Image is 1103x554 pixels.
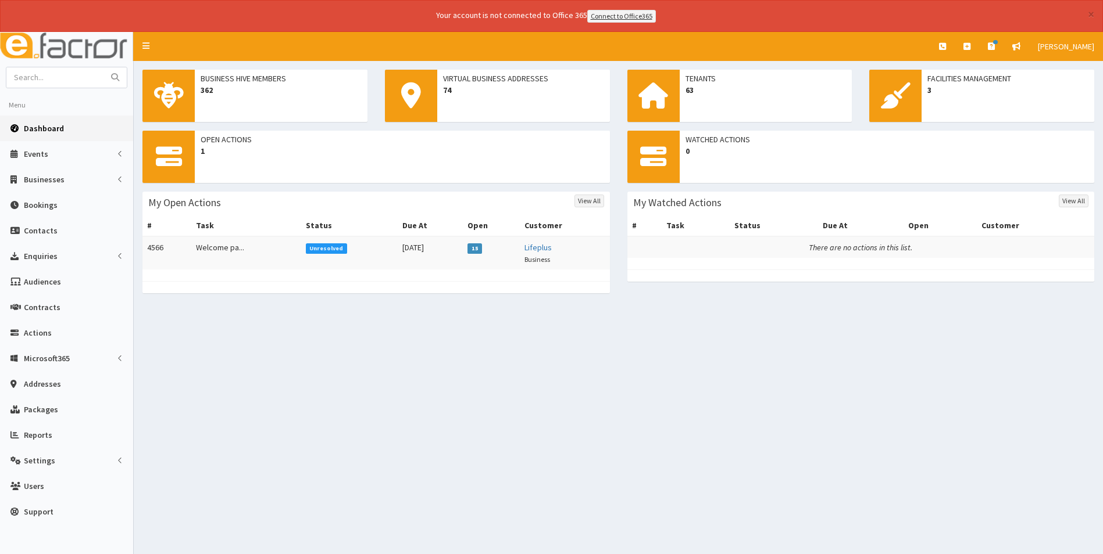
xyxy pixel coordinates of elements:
th: Open [904,215,977,236]
span: 63 [686,84,847,96]
a: View All [574,195,604,207]
span: 362 [201,84,362,96]
span: Enquiries [24,251,58,261]
span: Reports [24,430,52,440]
span: Businesses [24,174,65,185]
span: Virtual Business Addresses [443,73,604,84]
span: Packages [24,404,58,415]
a: Connect to Office365 [587,10,656,23]
td: Welcome pa... [191,236,301,269]
a: Lifeplus [524,242,552,253]
span: Business Hive Members [201,73,362,84]
span: 74 [443,84,604,96]
button: × [1088,8,1094,20]
input: Search... [6,67,104,88]
th: Status [730,215,818,236]
span: 15 [467,243,482,254]
span: Support [24,506,53,517]
span: 1 [201,145,604,157]
span: Facilities Management [927,73,1088,84]
th: # [142,215,191,236]
span: Audiences [24,276,61,287]
h3: My Open Actions [148,197,221,208]
h3: My Watched Actions [633,197,722,208]
th: Task [191,215,301,236]
th: Status [301,215,397,236]
span: Contracts [24,302,60,312]
span: [PERSON_NAME] [1038,41,1094,52]
span: Unresolved [306,243,347,254]
small: Business [524,255,550,264]
span: Settings [24,455,55,466]
span: Watched Actions [686,134,1089,145]
span: 0 [686,145,1089,157]
span: Dashboard [24,123,64,134]
span: Events [24,149,48,159]
span: Contacts [24,225,58,236]
span: Open Actions [201,134,604,145]
span: Actions [24,328,52,338]
th: Task [662,215,730,236]
span: Tenants [686,73,847,84]
th: Open [463,215,519,236]
span: Bookings [24,200,58,210]
div: Your account is not connected to Office 365 [206,9,886,23]
th: Due At [398,215,463,236]
th: Customer [977,215,1094,236]
a: View All [1059,195,1088,207]
th: Customer [520,215,610,236]
span: Microsoft365 [24,353,70,364]
td: 4566 [142,236,191,269]
i: There are no actions in this list. [809,242,912,253]
th: Due At [818,215,904,236]
span: Users [24,481,44,491]
span: Addresses [24,379,61,389]
a: [PERSON_NAME] [1029,32,1103,61]
th: # [627,215,662,236]
td: [DATE] [398,236,463,269]
span: 3 [927,84,1088,96]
